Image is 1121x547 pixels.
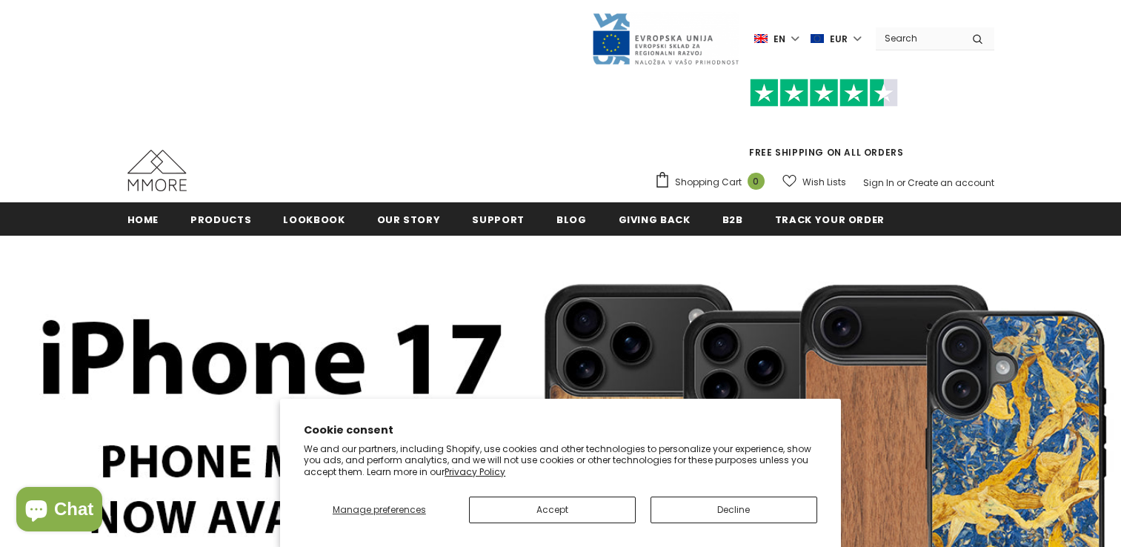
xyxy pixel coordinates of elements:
img: MMORE Cases [127,150,187,191]
img: Javni Razpis [591,12,739,66]
span: Our Story [377,213,441,227]
a: Javni Razpis [591,32,739,44]
input: Search Site [876,27,961,49]
a: Products [190,202,251,236]
a: Home [127,202,159,236]
span: Home [127,213,159,227]
span: Blog [556,213,587,227]
a: Blog [556,202,587,236]
a: Shopping Cart 0 [654,171,772,193]
h2: Cookie consent [304,422,817,438]
a: Giving back [619,202,691,236]
a: Sign In [863,176,894,189]
span: EUR [830,32,848,47]
span: 0 [748,173,765,190]
span: Products [190,213,251,227]
a: Track your order [775,202,885,236]
img: i-lang-1.png [754,33,768,45]
span: or [897,176,905,189]
span: B2B [722,213,743,227]
span: FREE SHIPPING ON ALL ORDERS [654,85,994,159]
a: Privacy Policy [445,465,505,478]
img: Trust Pilot Stars [750,79,898,107]
a: Create an account [908,176,994,189]
a: Wish Lists [782,169,846,195]
button: Manage preferences [304,497,454,523]
span: en [774,32,785,47]
button: Decline [651,497,817,523]
span: Lookbook [283,213,345,227]
button: Accept [469,497,636,523]
a: Our Story [377,202,441,236]
a: support [472,202,525,236]
inbox-online-store-chat: Shopify online store chat [12,487,107,535]
span: support [472,213,525,227]
span: Giving back [619,213,691,227]
span: Shopping Cart [675,175,742,190]
iframe: Customer reviews powered by Trustpilot [654,107,994,145]
p: We and our partners, including Shopify, use cookies and other technologies to personalize your ex... [304,443,817,478]
a: Lookbook [283,202,345,236]
span: Wish Lists [802,175,846,190]
a: B2B [722,202,743,236]
span: Manage preferences [333,503,426,516]
span: Track your order [775,213,885,227]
